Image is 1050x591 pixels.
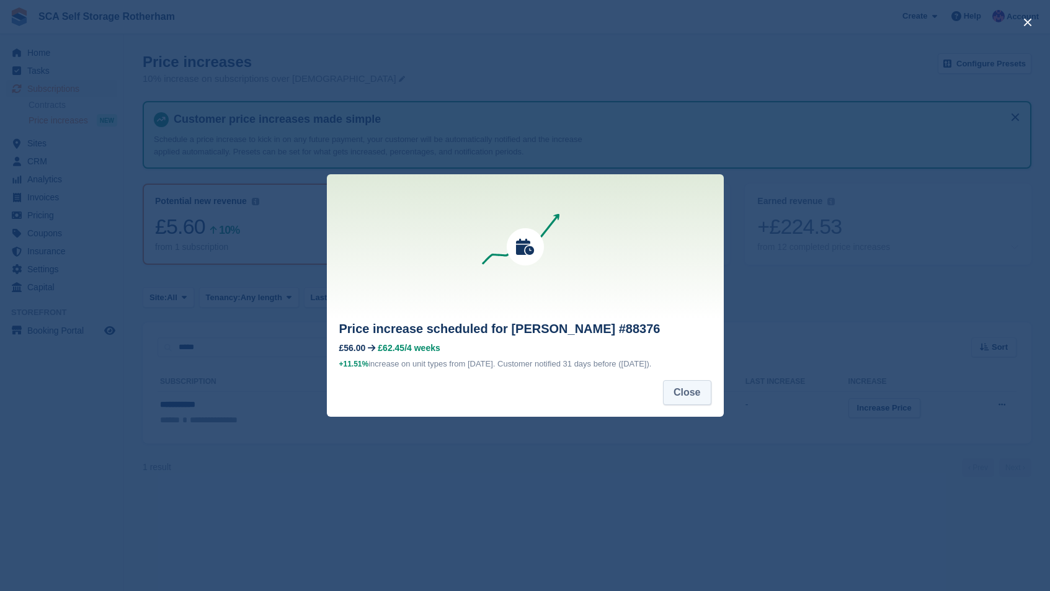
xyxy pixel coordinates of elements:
[404,343,440,353] span: /4 weeks
[1018,12,1038,32] button: close
[339,358,369,370] div: +11.51%
[663,380,711,405] button: Close
[339,359,496,368] span: increase on unit types from [DATE].
[339,319,711,338] h2: Price increase scheduled for [PERSON_NAME] #88376
[339,343,366,353] div: £56.00
[497,359,651,368] span: Customer notified 31 days before ([DATE]).
[378,343,404,353] span: £62.45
